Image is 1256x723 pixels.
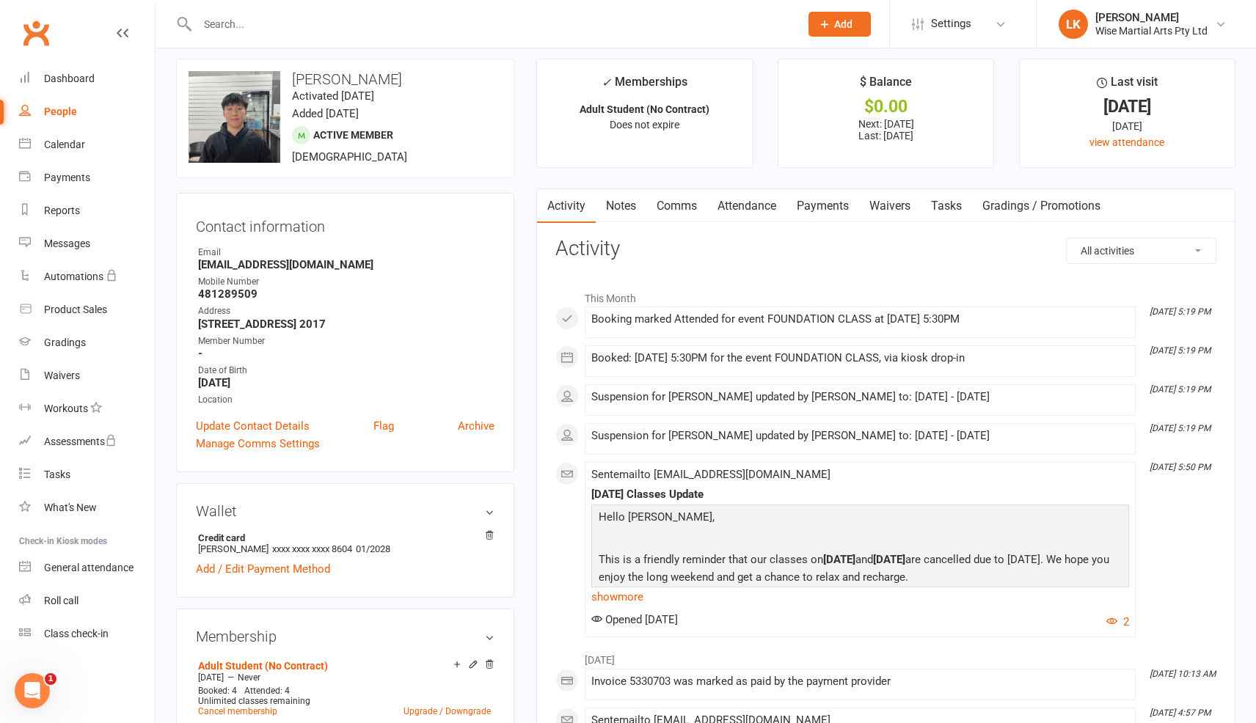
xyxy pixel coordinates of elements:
strong: [EMAIL_ADDRESS][DOMAIN_NAME] [198,258,494,271]
span: Opened [DATE] [591,613,678,626]
strong: Adult Student (No Contract) [580,103,709,115]
span: Add [834,18,852,30]
strong: [DATE] [198,376,494,389]
a: Payments [19,161,155,194]
p: This is a friendly reminder that our classes on and are cancelled due to [DATE]. We hope you enjo... [595,551,1125,590]
span: Booked: 4 [198,686,237,696]
a: Comms [646,189,707,223]
a: Waivers [859,189,921,223]
div: Booked: [DATE] 5:30PM for the event FOUNDATION CLASS, via kiosk drop-in [591,352,1129,364]
div: Reports [44,205,80,216]
span: Does not expire [610,119,679,131]
i: [DATE] 5:19 PM [1150,345,1211,356]
i: [DATE] 5:19 PM [1150,423,1211,433]
span: Unlimited classes remaining [198,696,310,706]
p: Hello [PERSON_NAME] [595,508,1125,529]
i: [DATE] 5:19 PM [1150,307,1211,317]
div: Assessments [44,436,117,447]
a: Reports [19,194,155,227]
div: Dashboard [44,73,95,84]
a: Tasks [921,189,972,223]
p: Next: [DATE] Last: [DATE] [792,118,980,142]
a: Tasks [19,458,155,491]
span: 01/2028 [356,543,390,554]
span: Settings [931,7,971,40]
div: Product Sales [44,304,107,315]
strong: 481289509 [198,287,494,301]
button: Add [808,12,871,37]
a: People [19,95,155,128]
a: Flag [373,417,394,435]
a: Class kiosk mode [19,617,155,650]
div: $ Balance [860,73,912,99]
a: Notes [596,189,646,223]
strong: [STREET_ADDRESS] 2017 [198,318,494,331]
i: [DATE] 4:57 PM [1150,708,1211,718]
a: show more [591,587,1129,607]
div: [DATE] Classes Update [591,488,1129,501]
a: Upgrade / Downgrade [404,706,491,716]
div: Payments [44,172,90,183]
a: What's New [19,491,155,524]
b: [DATE] [823,553,855,566]
a: General attendance kiosk mode [19,551,155,584]
div: [DATE] [1033,99,1222,114]
div: Automations [44,271,103,282]
div: Address [198,304,494,318]
h3: Wallet [196,503,494,519]
div: Suspension for [PERSON_NAME] updated by [PERSON_NAME] to: [DATE] - [DATE] [591,430,1129,442]
div: Suspension for [PERSON_NAME] updated by [PERSON_NAME] to: [DATE] - [DATE] [591,391,1129,403]
a: Attendance [707,189,786,223]
a: Workouts [19,392,155,425]
h3: Membership [196,628,494,645]
a: Product Sales [19,293,155,326]
div: Wise Martial Arts Pty Ltd [1095,24,1208,37]
h3: Contact information [196,213,494,235]
a: Adult Student (No Contract) [198,660,328,672]
iframe: Intercom live chat [15,673,50,708]
div: Invoice 5330703 was marked as paid by the payment provider [591,675,1129,688]
span: 1 [45,673,56,685]
a: Assessments [19,425,155,458]
a: Payments [786,189,859,223]
div: Location [198,393,494,407]
div: Tasks [44,469,70,480]
div: Email [198,246,494,260]
div: Booking marked Attended for event FOUNDATION CLASS at [DATE] 5:30PM [591,313,1129,326]
div: Mobile Number [198,275,494,289]
div: Class check-in [44,628,109,639]
div: General attendance [44,562,134,573]
a: Waivers [19,359,155,392]
a: Gradings [19,326,155,359]
strong: - [198,347,494,360]
a: Update Contact Details [196,417,310,435]
div: Member Number [198,334,494,348]
li: [PERSON_NAME] [196,530,494,557]
h3: Activity [555,238,1216,260]
time: Activated [DATE] [292,89,374,103]
span: Sent email to [EMAIL_ADDRESS][DOMAIN_NAME] [591,468,830,481]
span: Never [238,672,260,683]
b: [DATE] [873,553,905,566]
a: Cancel membership [198,706,277,716]
span: xxxx xxxx xxxx 8604 [272,543,352,554]
div: Gradings [44,337,86,348]
a: Clubworx [18,15,54,51]
div: Last visit [1097,73,1158,99]
div: $0.00 [792,99,980,114]
a: Dashboard [19,62,155,95]
input: Search... [193,14,789,34]
a: Automations [19,260,155,293]
div: People [44,106,77,117]
div: [PERSON_NAME] [1095,11,1208,24]
span: [DATE] [198,672,224,683]
div: Memberships [602,73,687,100]
a: Gradings / Promotions [972,189,1111,223]
div: LK [1059,10,1088,39]
div: Waivers [44,370,80,381]
a: Manage Comms Settings [196,435,320,452]
i: [DATE] 5:19 PM [1150,384,1211,394]
span: Attended: 4 [244,686,290,696]
li: This Month [555,283,1216,307]
button: 2 [1106,613,1129,631]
